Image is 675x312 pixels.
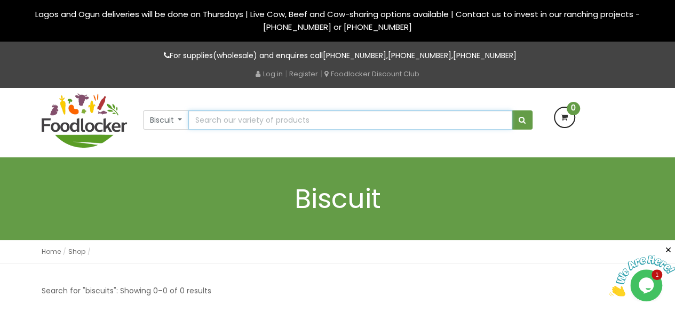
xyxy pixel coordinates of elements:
h1: Biscuit [42,184,634,213]
a: Home [42,247,61,256]
a: [PHONE_NUMBER] [453,50,517,61]
p: For supplies(wholesale) and enquires call , , [42,50,634,62]
span: | [285,68,287,79]
img: FoodLocker [42,93,127,148]
span: 0 [567,102,580,115]
a: Register [289,69,318,79]
a: Foodlocker Discount Club [324,69,419,79]
input: Search our variety of products [188,110,512,130]
a: Log in [256,69,283,79]
span: | [320,68,322,79]
p: Search for "biscuits": Showing 0–0 of 0 results [42,285,211,297]
iframe: chat widget [609,245,675,296]
a: Shop [68,247,85,256]
button: Biscuit [143,110,189,130]
span: Lagos and Ogun deliveries will be done on Thursdays | Live Cow, Beef and Cow-sharing options avai... [35,9,640,33]
a: [PHONE_NUMBER] [323,50,386,61]
a: [PHONE_NUMBER] [388,50,451,61]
